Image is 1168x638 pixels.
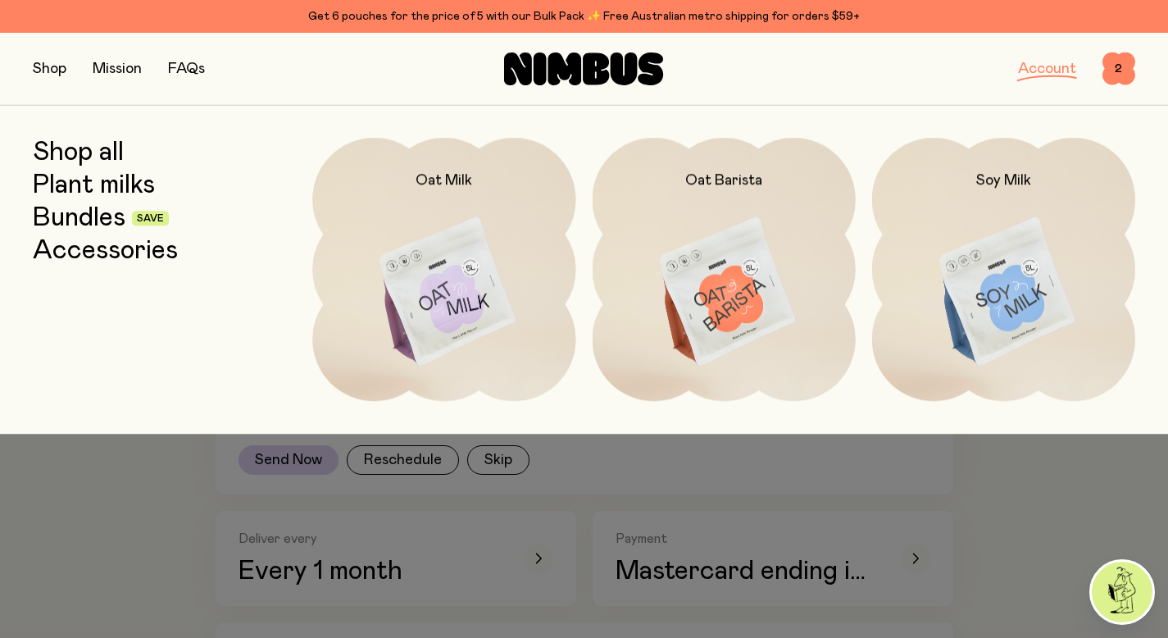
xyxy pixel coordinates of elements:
a: Account [1018,62,1076,76]
a: Mission [93,62,142,76]
h2: Soy Milk [976,171,1031,190]
a: Oat Barista [593,138,856,401]
span: Save [137,214,164,224]
a: Shop all [33,138,124,167]
a: Accessories [33,236,178,266]
img: agent [1092,562,1152,622]
a: Soy Milk [872,138,1135,401]
a: Plant milks [33,171,155,200]
h2: Oat Milk [416,171,472,190]
h2: Oat Barista [685,171,762,190]
a: Bundles [33,203,125,233]
a: FAQs [168,62,205,76]
button: 2 [1102,52,1135,85]
div: Get 6 pouches for the price of 5 with our Bulk Pack ✨ Free Australian metro shipping for orders $59+ [33,7,1135,26]
a: Oat Milk [312,138,575,401]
